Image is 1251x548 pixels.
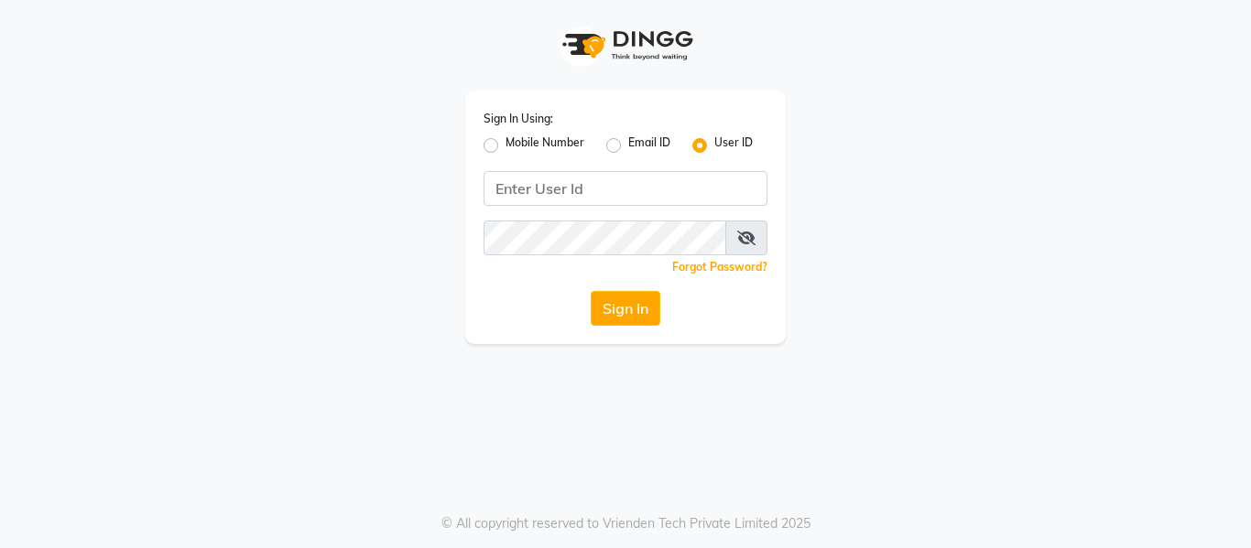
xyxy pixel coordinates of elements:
[672,260,767,274] a: Forgot Password?
[628,134,670,156] label: Email ID
[506,134,584,156] label: Mobile Number
[484,171,767,206] input: Username
[714,134,753,156] label: User ID
[484,111,553,127] label: Sign In Using:
[552,18,699,72] img: logo1.svg
[591,291,660,326] button: Sign In
[484,220,726,255] input: Username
